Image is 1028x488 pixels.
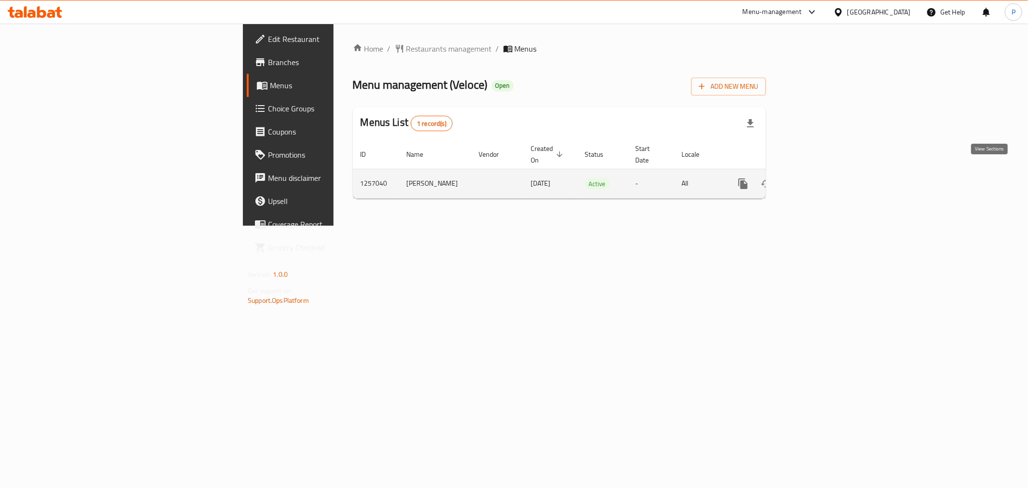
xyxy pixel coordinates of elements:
[353,74,488,95] span: Menu management ( Veloce )
[628,169,674,198] td: -
[248,294,309,307] a: Support.OpsPlatform
[353,43,766,54] nav: breadcrumb
[248,268,271,281] span: Version:
[411,119,452,128] span: 1 record(s)
[247,236,414,259] a: Grocery Checklist
[268,218,407,230] span: Coverage Report
[585,178,610,190] span: Active
[732,172,755,195] button: more
[743,6,802,18] div: Menu-management
[353,140,832,199] table: enhanced table
[399,169,471,198] td: [PERSON_NAME]
[268,33,407,45] span: Edit Restaurant
[492,80,514,92] div: Open
[247,213,414,236] a: Coverage Report
[268,149,407,161] span: Promotions
[847,7,911,17] div: [GEOGRAPHIC_DATA]
[247,97,414,120] a: Choice Groups
[360,149,379,160] span: ID
[268,172,407,184] span: Menu disclaimer
[268,195,407,207] span: Upsell
[273,268,288,281] span: 1.0.0
[755,172,778,195] button: Change Status
[585,149,616,160] span: Status
[247,166,414,190] a: Menu disclaimer
[531,177,551,190] span: [DATE]
[247,143,414,166] a: Promotions
[247,74,414,97] a: Menus
[247,190,414,213] a: Upsell
[270,80,407,91] span: Menus
[492,81,514,90] span: Open
[682,149,712,160] span: Locale
[247,51,414,74] a: Branches
[360,115,453,131] h2: Menus List
[674,169,724,198] td: All
[268,56,407,68] span: Branches
[636,143,663,166] span: Start Date
[247,120,414,143] a: Coupons
[1012,7,1015,17] span: P
[407,149,436,160] span: Name
[691,78,766,95] button: Add New Menu
[531,143,566,166] span: Created On
[247,27,414,51] a: Edit Restaurant
[268,126,407,137] span: Coupons
[699,81,758,93] span: Add New Menu
[479,149,512,160] span: Vendor
[496,43,499,54] li: /
[515,43,537,54] span: Menus
[395,43,492,54] a: Restaurants management
[268,242,407,253] span: Grocery Checklist
[724,140,832,169] th: Actions
[411,116,453,131] div: Total records count
[248,285,292,297] span: Get support on:
[739,112,762,135] div: Export file
[268,103,407,114] span: Choice Groups
[406,43,492,54] span: Restaurants management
